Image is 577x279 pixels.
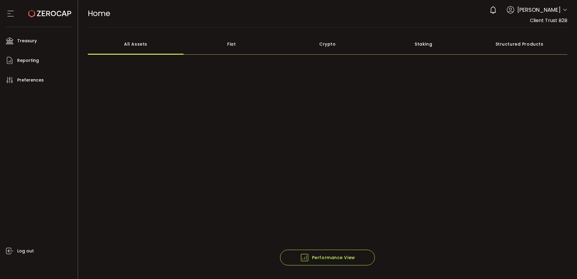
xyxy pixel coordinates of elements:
[530,17,567,24] span: Client Trust B2B
[375,34,471,55] div: Staking
[300,253,355,262] span: Performance View
[17,56,39,65] span: Reporting
[17,247,34,255] span: Log out
[280,250,375,265] button: Performance View
[17,37,37,45] span: Treasury
[279,34,375,55] div: Crypto
[88,8,110,19] span: Home
[88,34,184,55] div: All Assets
[471,34,567,55] div: Structured Products
[517,6,561,14] span: [PERSON_NAME]
[17,76,44,85] span: Preferences
[183,34,279,55] div: Fiat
